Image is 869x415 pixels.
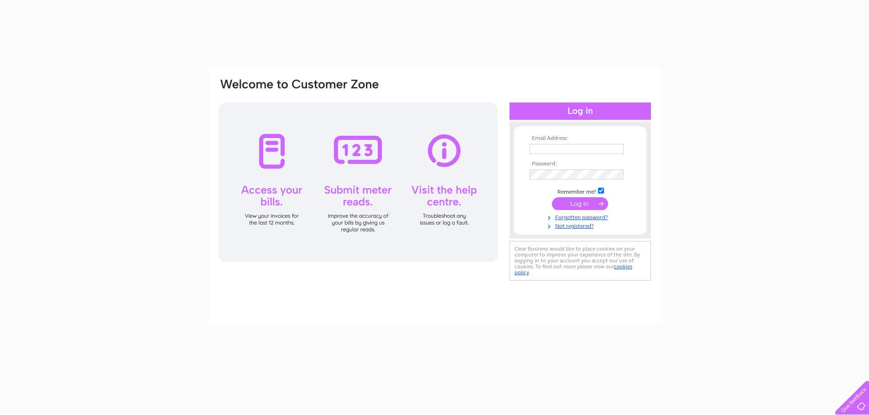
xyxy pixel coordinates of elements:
a: Not registered? [530,221,633,230]
th: Email Address: [527,135,633,142]
input: Submit [552,197,608,210]
a: Forgotten password? [530,212,633,221]
div: Clear Business would like to place cookies on your computer to improve your experience of the sit... [510,241,651,281]
td: Remember me? [527,186,633,195]
th: Password: [527,161,633,167]
a: cookies policy [515,263,632,276]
